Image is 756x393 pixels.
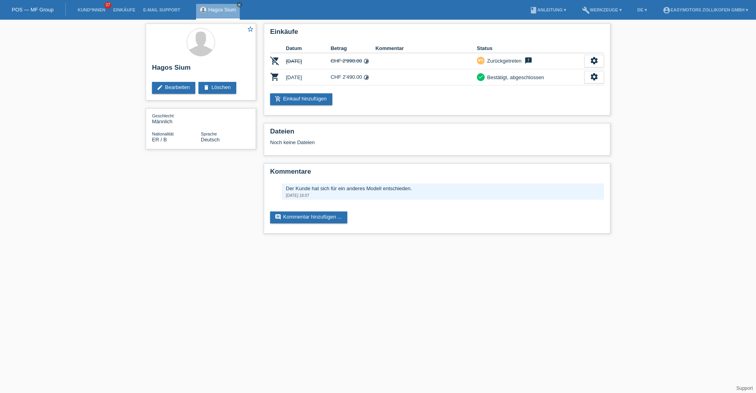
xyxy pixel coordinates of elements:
th: Datum [286,44,331,53]
a: Einkäufe [109,7,139,12]
i: close [237,3,241,7]
i: build [582,6,590,14]
h2: Kommentare [270,168,604,180]
td: [DATE] [286,53,331,69]
a: add_shopping_cartEinkauf hinzufügen [270,93,332,105]
a: POS — MF Group [12,7,54,13]
i: POSP00024766 [270,72,280,82]
i: star_border [247,26,254,33]
a: DE ▾ [634,7,651,12]
i: edit [157,84,163,91]
i: comment [275,214,281,220]
i: settings [590,56,598,65]
div: Der Kunde hat sich für ein anderes Modell entschieden. [286,185,600,191]
div: [DATE] 18:07 [286,193,600,198]
a: star_border [247,26,254,34]
div: Zurückgetreten [485,57,521,65]
i: add_shopping_cart [275,96,281,102]
h2: Einkäufe [270,28,604,40]
div: Männlich [152,113,201,124]
i: book [530,6,537,14]
a: close [237,2,242,7]
div: Bestätigt, abgeschlossen [485,73,544,82]
a: E-Mail Support [139,7,184,12]
th: Betrag [331,44,376,53]
td: CHF 2'990.00 [331,53,376,69]
h2: Dateien [270,128,604,139]
td: CHF 2'490.00 [331,69,376,85]
a: editBearbeiten [152,82,195,94]
a: deleteLöschen [198,82,236,94]
th: Kommentar [375,44,477,53]
i: Fixe Raten (24 Raten) [363,74,369,80]
a: Support [736,386,753,391]
td: [DATE] [286,69,331,85]
div: Noch keine Dateien [270,139,511,145]
a: Kund*innen [74,7,109,12]
i: settings [590,72,598,81]
span: Eritrea / B / 05.12.2012 [152,137,167,143]
i: Fixe Raten (24 Raten) [363,58,369,64]
a: commentKommentar hinzufügen ... [270,211,347,223]
a: buildWerkzeuge ▾ [578,7,626,12]
h2: Hagos Sium [152,64,250,76]
span: Sprache [201,132,217,136]
span: Deutsch [201,137,220,143]
th: Status [477,44,584,53]
i: account_circle [663,6,671,14]
i: undo [478,57,484,63]
a: Hagos Sium [208,7,236,13]
span: Nationalität [152,132,174,136]
i: delete [203,84,209,91]
span: Geschlecht [152,113,174,118]
a: bookAnleitung ▾ [526,7,570,12]
i: feedback [524,57,533,65]
a: account_circleEasymotors Zollikofen GmbH ▾ [659,7,752,12]
span: 37 [104,2,111,9]
i: check [478,74,484,80]
i: POSP00024743 [270,56,280,65]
